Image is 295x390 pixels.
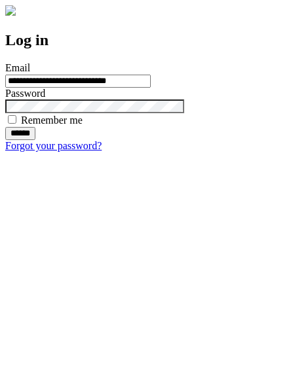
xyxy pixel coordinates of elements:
label: Password [5,88,45,99]
label: Remember me [21,115,83,126]
a: Forgot your password? [5,140,102,151]
h2: Log in [5,31,290,49]
img: logo-4e3dc11c47720685a147b03b5a06dd966a58ff35d612b21f08c02c0306f2b779.png [5,5,16,16]
label: Email [5,62,30,73]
